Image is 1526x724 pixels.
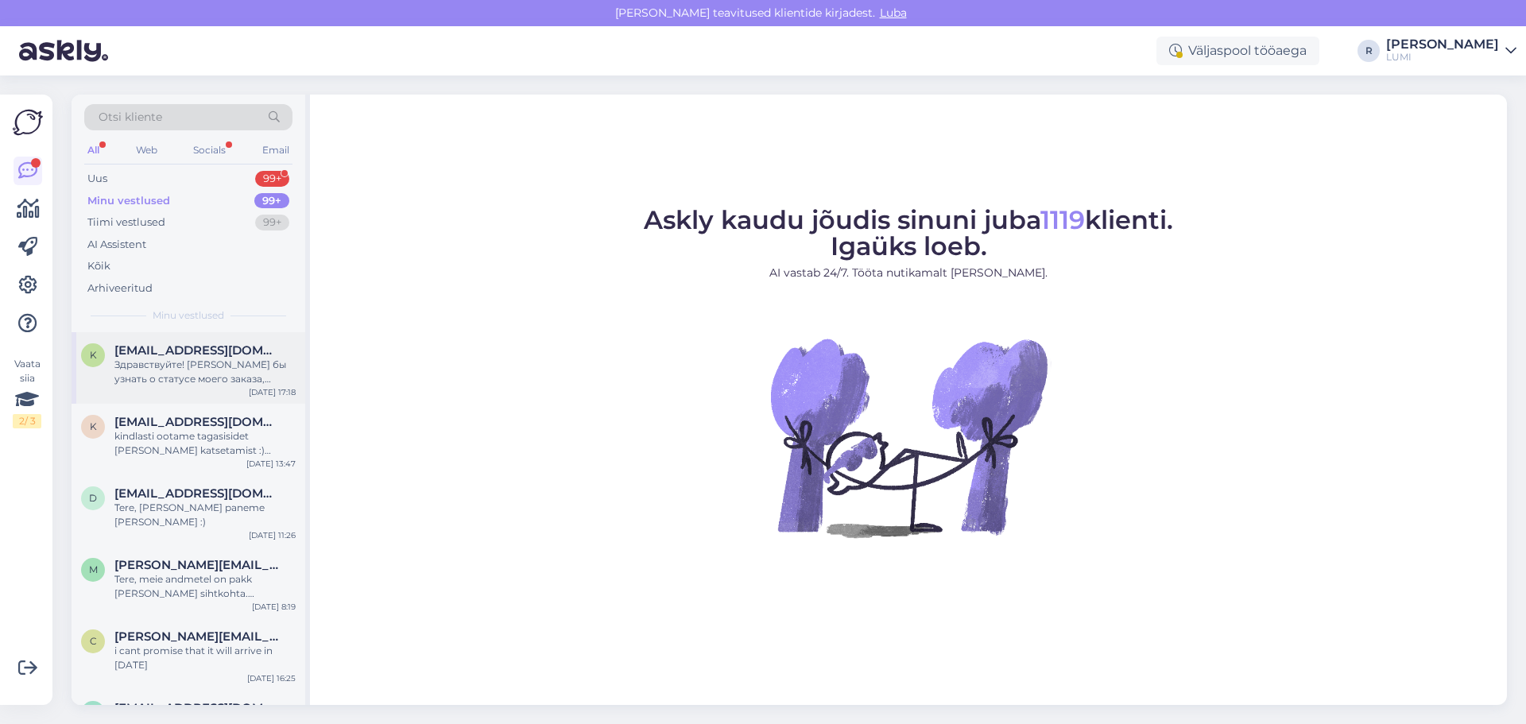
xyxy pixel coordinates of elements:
span: Askly kaudu jõudis sinuni juba klienti. Igaüks loeb. [644,204,1173,261]
span: Minu vestlused [153,308,224,323]
div: [DATE] 13:47 [246,458,296,470]
span: krattt@hotmail.com [114,415,280,429]
img: Askly Logo [13,107,43,137]
span: 1119 [1040,204,1085,235]
span: k [90,420,97,432]
div: Arhiveeritud [87,281,153,296]
div: kindlasti ootame tagasisidet [PERSON_NAME] katsetamist :) [PERSON_NAME] emailile [114,429,296,458]
span: c [90,635,97,647]
div: Tere, meie andmetel on pakk [PERSON_NAME] sihtkohta. [PERSON_NAME] teile ka pakikoodi : 003643004... [114,572,296,601]
span: Luba [875,6,912,20]
div: i cant promise that it will arrive in [DATE] [114,644,296,672]
div: Kõik [87,258,110,274]
div: [PERSON_NAME] [1386,38,1499,51]
div: 99+ [255,171,289,187]
div: [DATE] 11:26 [249,529,296,541]
div: LUMI [1386,51,1499,64]
div: [DATE] 16:25 [247,672,296,684]
div: 99+ [255,215,289,230]
div: Tere, [PERSON_NAME] paneme [PERSON_NAME] :) [114,501,296,529]
div: [DATE] 8:19 [252,601,296,613]
div: 99+ [254,193,289,209]
a: [PERSON_NAME]LUMI [1386,38,1516,64]
div: Socials [190,140,229,161]
span: maria.tammeaid@gmail.com [114,558,280,572]
span: kadrimetspalu@gmail.com [114,701,280,715]
span: ksenija.korotecka@gmail.com [114,343,280,358]
div: AI Assistent [87,237,146,253]
div: Uus [87,171,107,187]
div: Tiimi vestlused [87,215,165,230]
span: charles.alvarez@icloud.com [114,629,280,644]
div: Minu vestlused [87,193,170,209]
div: Vaata siia [13,357,41,428]
p: AI vastab 24/7. Tööta nutikamalt [PERSON_NAME]. [644,265,1173,281]
div: 2 / 3 [13,414,41,428]
img: No Chat active [765,294,1052,580]
span: d [89,492,97,504]
div: Email [259,140,292,161]
div: [DATE] 17:18 [249,386,296,398]
span: k [90,349,97,361]
div: All [84,140,103,161]
div: Web [133,140,161,161]
div: Здравствуйте! [PERSON_NAME] бы узнать о статусе моего заказа, который делала 19го августа - отпра... [114,358,296,386]
span: m [89,563,98,575]
span: dianavillanen@gmail.com [114,486,280,501]
div: R [1358,40,1380,62]
div: Väljaspool tööaega [1156,37,1319,65]
span: Otsi kliente [99,109,162,126]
